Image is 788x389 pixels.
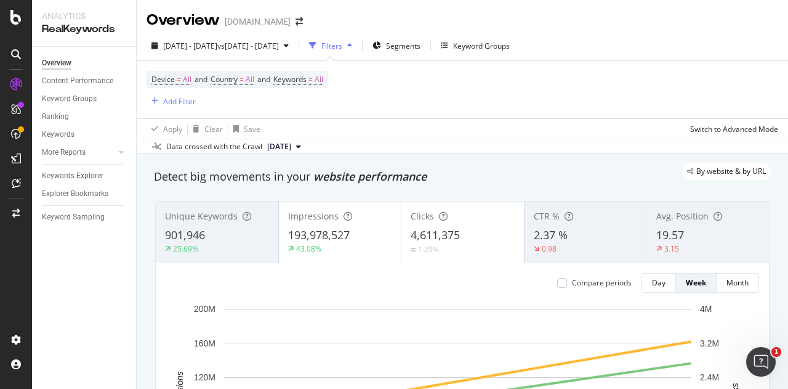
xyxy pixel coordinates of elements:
[42,10,126,22] div: Analytics
[676,273,717,293] button: Week
[656,210,709,222] span: Avg. Position
[244,124,260,134] div: Save
[296,244,321,254] div: 43.08%
[42,187,127,200] a: Explorer Bookmarks
[163,124,182,134] div: Apply
[42,187,108,200] div: Explorer Bookmarks
[194,372,215,382] text: 120M
[534,210,560,222] span: CTR %
[295,17,303,26] div: arrow-right-arrow-left
[147,10,220,31] div: Overview
[411,210,434,222] span: Clicks
[700,338,719,348] text: 3.2M
[42,170,103,182] div: Keywords Explorer
[257,74,270,84] span: and
[717,273,759,293] button: Month
[368,36,425,55] button: Segments
[217,41,279,51] span: vs [DATE] - [DATE]
[700,372,719,382] text: 2.4M
[42,110,127,123] a: Ranking
[195,74,207,84] span: and
[315,71,323,88] span: All
[304,36,357,55] button: Filters
[194,304,215,314] text: 200M
[682,163,771,180] div: legacy label
[386,41,420,51] span: Segments
[664,244,679,254] div: 3.15
[239,74,244,84] span: =
[151,74,175,84] span: Device
[188,119,223,139] button: Clear
[690,124,778,134] div: Switch to Advanced Mode
[177,74,181,84] span: =
[696,168,766,175] span: By website & by URL
[453,41,510,51] div: Keyword Groups
[165,210,238,222] span: Unique Keywords
[273,74,307,84] span: Keywords
[288,227,350,242] span: 193,978,527
[411,227,460,242] span: 4,611,375
[700,304,712,314] text: 4M
[163,96,196,107] div: Add Filter
[686,277,706,288] div: Week
[42,146,86,159] div: More Reports
[267,141,291,152] span: 2025 Aug. 16th
[165,227,205,242] span: 901,946
[321,41,342,51] div: Filters
[246,71,254,88] span: All
[288,210,339,222] span: Impressions
[42,92,97,105] div: Keyword Groups
[726,277,749,288] div: Month
[163,41,217,51] span: [DATE] - [DATE]
[194,338,215,348] text: 160M
[228,119,260,139] button: Save
[42,75,113,88] div: Content Performance
[771,347,781,357] span: 1
[42,75,127,88] a: Content Performance
[418,244,439,255] div: 1.29%
[42,128,74,141] div: Keywords
[572,277,632,288] div: Compare periods
[652,277,665,288] div: Day
[685,119,778,139] button: Switch to Advanced Mode
[411,248,416,252] img: Equal
[183,71,191,88] span: All
[42,170,127,182] a: Keywords Explorer
[42,92,127,105] a: Keyword Groups
[42,57,71,70] div: Overview
[166,141,262,152] div: Data crossed with the Crawl
[42,128,127,141] a: Keywords
[262,139,306,154] button: [DATE]
[42,110,69,123] div: Ranking
[42,22,126,36] div: RealKeywords
[308,74,313,84] span: =
[656,227,684,242] span: 19.57
[542,244,557,254] div: 0.98
[534,227,568,242] span: 2.37 %
[42,211,105,224] div: Keyword Sampling
[42,57,127,70] a: Overview
[42,146,115,159] a: More Reports
[147,119,182,139] button: Apply
[746,347,776,377] iframe: Intercom live chat
[211,74,238,84] span: Country
[147,94,196,109] button: Add Filter
[42,211,127,224] a: Keyword Sampling
[641,273,676,293] button: Day
[436,36,515,55] button: Keyword Groups
[173,244,198,254] div: 25.69%
[204,124,223,134] div: Clear
[147,36,294,55] button: [DATE] - [DATE]vs[DATE] - [DATE]
[225,15,291,28] div: [DOMAIN_NAME]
